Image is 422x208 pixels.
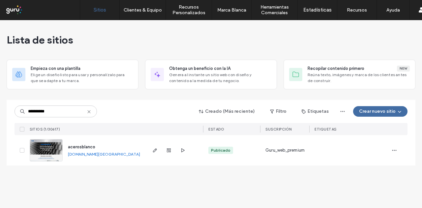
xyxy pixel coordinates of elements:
label: Sitios [94,7,106,13]
span: Suscripción [265,127,292,132]
span: Lista de sitios [7,33,73,46]
div: Publicado [211,147,230,153]
label: Clientes & Equipo [124,7,162,13]
button: Crear nuevo sitio [353,106,407,117]
span: Recopilar contenido primero [308,65,364,72]
a: [DOMAIN_NAME][GEOGRAPHIC_DATA] [68,152,140,157]
label: Recursos [347,7,367,13]
div: Empieza con una plantillaElige un diseño listo para usar y personalízalo para que se adapte a tu ... [7,60,138,89]
button: Etiquetas [296,106,335,117]
button: Filtro [263,106,293,117]
label: Recursos Personalizados [166,4,212,15]
span: Elige un diseño listo para usar y personalízalo para que se adapte a tu marca. [31,72,133,84]
span: ETIQUETAS [315,127,337,132]
span: SITIOS (1/30617) [30,127,60,132]
div: Obtenga un beneficio con la IAGenera al instante un sitio web con diseño y contenido a la medida ... [145,60,277,89]
button: Creado (Más reciente) [193,106,261,117]
span: Reúna texto, imágenes y marca de los clientes antes de construir. [308,72,410,84]
label: Herramientas Comerciales [252,4,297,15]
span: Genera al instante un sitio web con diseño y contenido a la medida de tu negocio. [169,72,271,84]
label: Estadísticas [303,7,332,13]
label: Ayuda [386,7,400,13]
label: Marca Blanca [217,7,246,13]
span: ESTADO [208,127,224,132]
a: acerosblanco [68,144,95,149]
span: Obtenga un beneficio con la IA [169,65,230,72]
span: Guru_web_premium [265,147,305,154]
div: Recopilar contenido primeroNewReúna texto, imágenes y marca de los clientes antes de construir. [284,60,415,89]
div: New [397,66,410,72]
span: Empieza con una plantilla [31,65,80,72]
